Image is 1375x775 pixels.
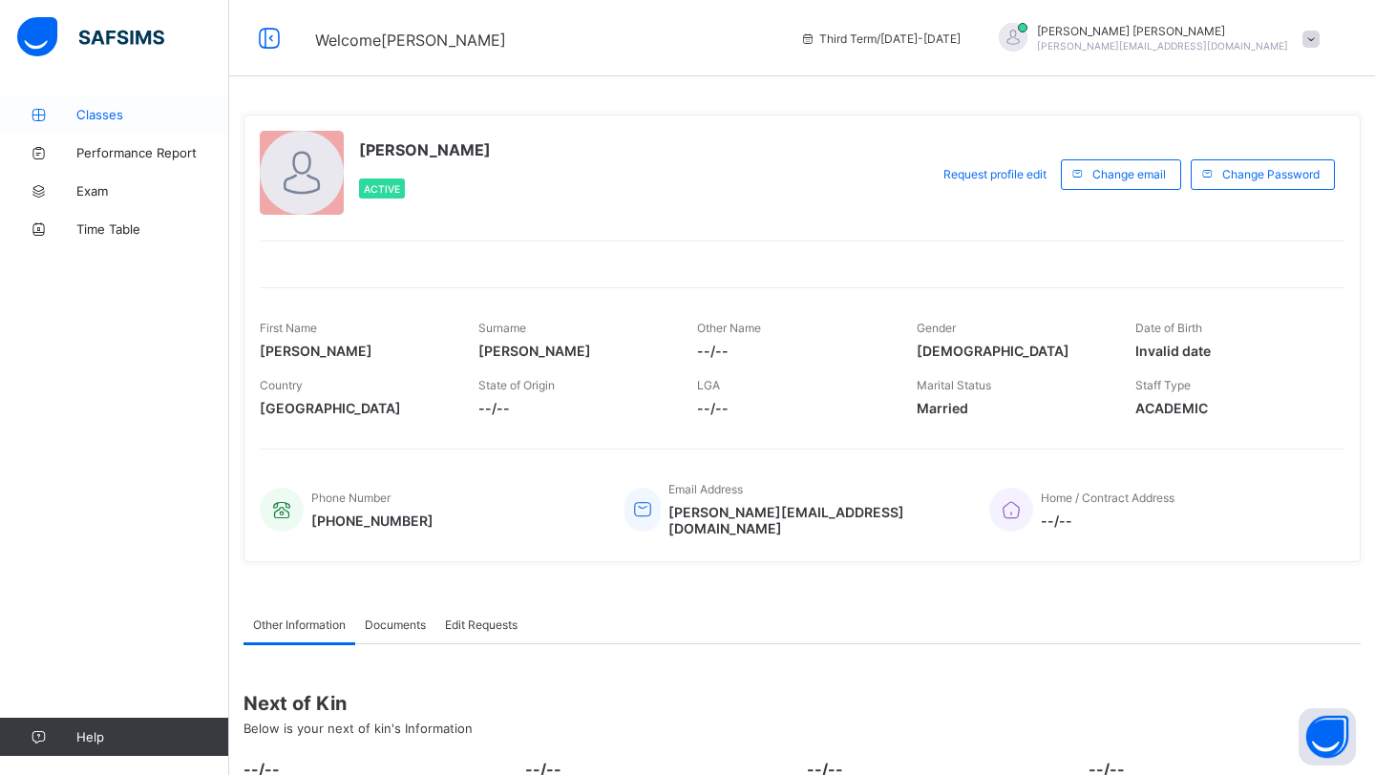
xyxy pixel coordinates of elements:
span: LGA [697,378,720,392]
span: Change Password [1222,167,1320,181]
span: Classes [76,107,229,122]
span: Other Information [253,618,346,632]
span: [GEOGRAPHIC_DATA] [260,400,450,416]
span: Phone Number [311,491,391,505]
span: Performance Report [76,145,229,160]
span: Other Name [697,321,761,335]
span: [PERSON_NAME] [478,343,668,359]
span: Next of Kin [243,692,1361,715]
span: session/term information [800,31,961,46]
span: Marital Status [917,378,991,392]
span: Date of Birth [1135,321,1202,335]
span: Married [917,400,1107,416]
span: Active [364,183,400,195]
span: Staff Type [1135,378,1191,392]
span: --/-- [478,400,668,416]
span: --/-- [697,400,887,416]
span: Request profile edit [943,167,1047,181]
span: ACADEMIC [1135,400,1325,416]
span: Gender [917,321,956,335]
span: [PERSON_NAME] [359,140,491,159]
span: Invalid date [1135,343,1325,359]
span: [PHONE_NUMBER] [311,513,434,529]
span: Email Address [668,482,743,496]
span: --/-- [697,343,887,359]
span: Welcome [PERSON_NAME] [315,31,506,50]
div: Hafiz IbrahimAli [980,23,1329,54]
span: Change email [1092,167,1166,181]
span: [PERSON_NAME] [PERSON_NAME] [1037,24,1288,38]
span: Time Table [76,221,229,237]
button: Open asap [1299,708,1356,765]
span: Below is your next of kin's Information [243,721,473,736]
span: Documents [365,618,426,632]
span: State of Origin [478,378,555,392]
span: Help [76,729,228,744]
span: [PERSON_NAME][EMAIL_ADDRESS][DOMAIN_NAME] [1037,40,1288,52]
span: Edit Requests [445,618,518,632]
span: First Name [260,321,317,335]
span: Home / Contract Address [1041,491,1174,505]
span: Country [260,378,303,392]
span: --/-- [1041,513,1174,529]
span: [PERSON_NAME] [260,343,450,359]
img: safsims [17,17,164,57]
span: Surname [478,321,526,335]
span: [PERSON_NAME][EMAIL_ADDRESS][DOMAIN_NAME] [668,504,961,536]
span: [DEMOGRAPHIC_DATA] [917,343,1107,359]
span: Exam [76,183,229,199]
